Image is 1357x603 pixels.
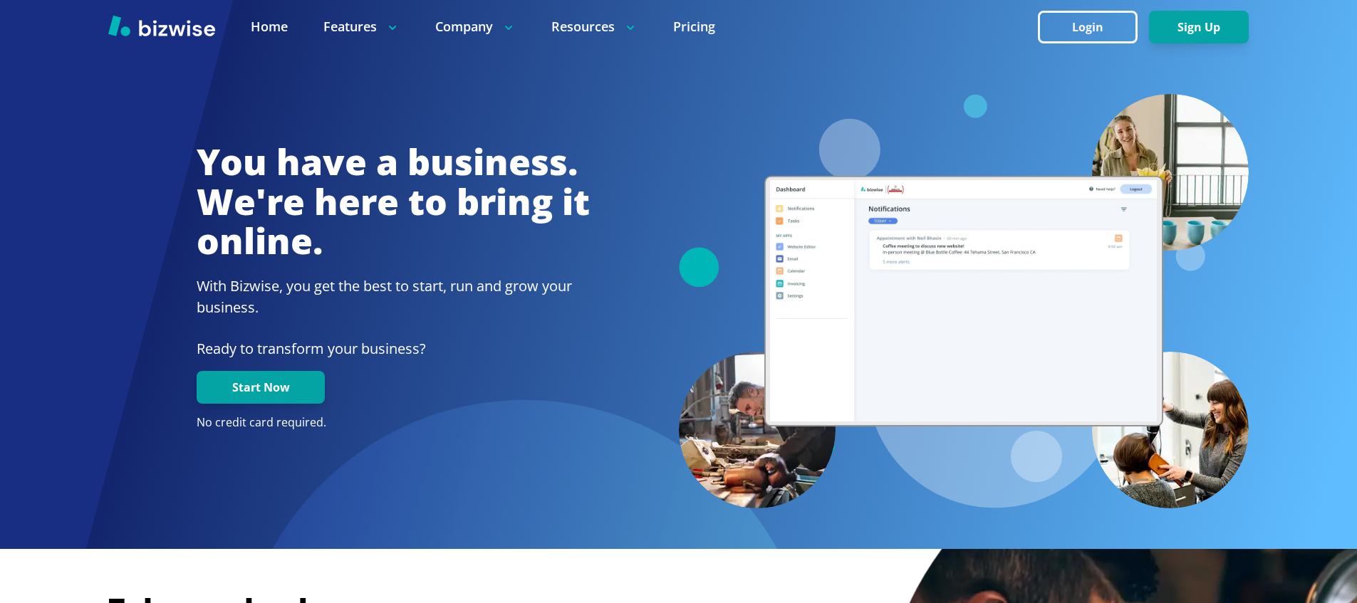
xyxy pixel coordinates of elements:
button: Login [1038,11,1138,43]
a: Pricing [673,18,715,36]
a: Start Now [197,381,325,394]
button: Start Now [197,371,325,404]
a: Sign Up [1149,21,1249,34]
button: Sign Up [1149,11,1249,43]
p: Ready to transform your business? [197,338,590,360]
p: Company [435,18,516,36]
h2: With Bizwise, you get the best to start, run and grow your business. [197,276,590,318]
p: Features [323,18,400,36]
a: Home [251,18,288,36]
p: Resources [551,18,638,36]
p: No credit card required. [197,415,590,431]
a: Login [1038,21,1149,34]
img: Bizwise Logo [108,15,215,36]
h1: You have a business. We're here to bring it online. [197,142,590,261]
